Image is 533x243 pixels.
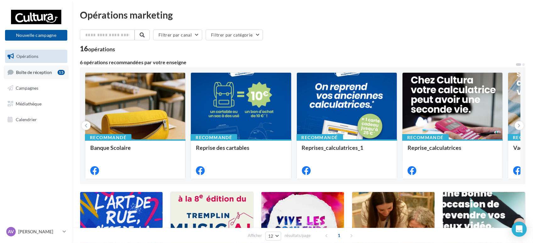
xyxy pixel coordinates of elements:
[85,134,131,141] div: Recommandé
[248,233,262,239] span: Afficher
[408,144,461,151] span: Reprise_calculatrices
[16,116,37,122] span: Calendrier
[5,30,67,41] button: Nouvelle campagne
[285,233,311,239] span: résultats/page
[16,69,52,75] span: Boîte de réception
[88,46,115,52] div: opérations
[297,134,343,141] div: Recommandé
[18,229,60,235] p: [PERSON_NAME]
[196,144,249,151] span: Reprise des cartables
[4,97,69,110] a: Médiathèque
[4,65,69,79] a: Boîte de réception15
[153,30,202,40] button: Filtrer par canal
[16,85,38,91] span: Campagnes
[191,134,237,141] div: Recommandé
[5,226,67,238] a: AV [PERSON_NAME]
[402,134,449,141] div: Recommandé
[334,230,344,240] span: 1
[80,45,115,52] div: 16
[58,70,65,75] div: 15
[16,54,38,59] span: Opérations
[4,113,69,126] a: Calendrier
[90,144,131,151] span: Banque Scolaire
[80,60,515,65] div: 6 opérations recommandées par votre enseigne
[4,50,69,63] a: Opérations
[268,234,274,239] span: 12
[4,82,69,95] a: Campagnes
[80,10,525,20] div: Opérations marketing
[16,101,42,106] span: Médiathèque
[8,229,14,235] span: AV
[512,222,527,237] div: Open Intercom Messenger
[206,30,263,40] button: Filtrer par catégorie
[302,144,364,151] span: Reprises_calculatrices_1
[265,232,281,240] button: 12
